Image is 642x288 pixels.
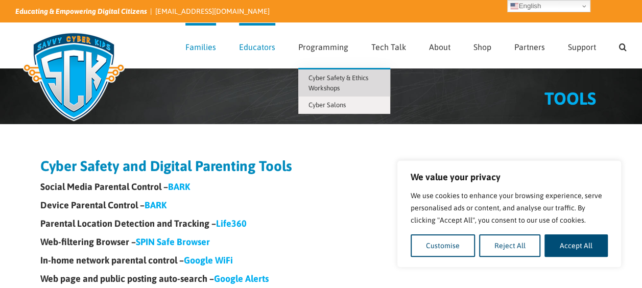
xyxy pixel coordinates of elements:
a: Families [185,23,216,68]
a: Cyber Safety & Ethics Workshops [298,69,390,97]
nav: Main Menu [185,23,627,68]
a: Shop [473,23,491,68]
span: Partners [514,43,545,51]
h4: Web page and public posting auto-search – [40,274,602,283]
p: We use cookies to enhance your browsing experience, serve personalised ads or content, and analys... [411,189,608,226]
a: About [429,23,450,68]
button: Accept All [544,234,608,257]
span: Shop [473,43,491,51]
a: Life360 [216,218,247,229]
a: Support [568,23,596,68]
h4: In-home network parental control – [40,256,602,265]
img: en [510,2,518,10]
p: We value your privacy [411,171,608,183]
span: Programming [298,43,348,51]
span: Support [568,43,596,51]
a: Cyber Salons [298,97,390,114]
h4: Parental Location Detection and Tracking – [40,219,602,228]
h2: Cyber Safety and Digital Parenting Tools [40,159,602,173]
a: Tech Talk [371,23,406,68]
a: BARK [145,200,167,210]
i: Educating & Empowering Digital Citizens [15,7,147,15]
a: Partners [514,23,545,68]
span: About [429,43,450,51]
span: TOOLS [544,88,596,108]
span: Educators [239,43,275,51]
button: Customise [411,234,475,257]
h4: Social Media Parental Control – [40,182,602,191]
a: Educators [239,23,275,68]
span: Cyber Safety & Ethics Workshops [308,74,368,92]
a: Google WiFi [184,255,233,266]
span: Tech Talk [371,43,406,51]
a: BARK [168,181,190,192]
a: SPIN Safe Browser [136,236,210,247]
img: Savvy Cyber Kids Logo [15,26,132,128]
span: Families [185,43,216,51]
a: Google Alerts [214,273,269,284]
button: Reject All [479,234,541,257]
a: Search [619,23,627,68]
h4: Device Parental Control – [40,201,602,210]
a: Programming [298,23,348,68]
span: Cyber Salons [308,101,346,109]
h4: Web-filtering Browser – [40,237,602,247]
a: [EMAIL_ADDRESS][DOMAIN_NAME] [155,7,270,15]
